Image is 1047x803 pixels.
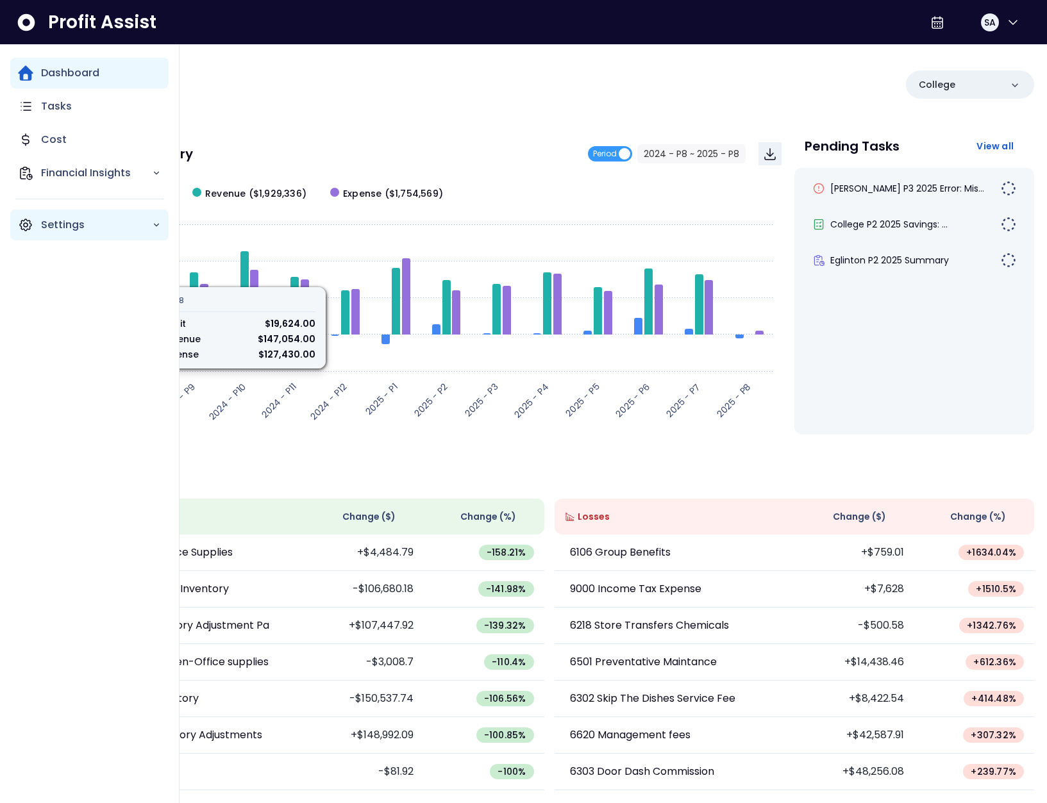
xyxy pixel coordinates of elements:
[984,16,996,29] span: SA
[484,729,526,741] span: -100.85 %
[41,165,152,181] p: Financial Insights
[343,187,443,201] span: Expense ($1,754,569)
[570,764,714,779] p: 6303 Door Dash Commission
[830,218,948,231] span: College P2 2025 Savings: ...
[794,754,914,790] td: +$48,256.08
[570,581,701,597] p: 9000 Income Tax Expense
[304,608,424,644] td: +$107,447.92
[570,727,691,743] p: 6620 Management fees
[304,754,424,790] td: -$81.92
[512,380,552,420] text: 2025 - P4
[794,717,914,754] td: +$42,587.91
[570,545,671,560] p: 6106 Group Benefits
[484,619,526,632] span: -139.32 %
[304,571,424,608] td: -$106,680.18
[637,144,746,163] button: 2024 - P8 ~ 2025 - P8
[563,380,602,419] text: 2025 - P5
[1001,217,1016,232] img: Not yet Started
[794,644,914,681] td: +$14,438.46
[205,187,306,201] span: Revenue ($1,929,336)
[498,765,526,778] span: -100 %
[971,765,1016,778] span: + 239.77 %
[976,583,1016,595] span: + 1510.5 %
[41,99,72,114] p: Tasks
[967,619,1016,632] span: + 1342.76 %
[973,656,1016,668] span: + 612.36 %
[206,380,248,422] text: 2024 - P10
[971,729,1016,741] span: + 307.32 %
[41,217,152,233] p: Settings
[304,644,424,681] td: -$3,008.7
[304,534,424,571] td: +$4,484.79
[833,510,886,524] span: Change ( $ )
[830,182,984,195] span: [PERSON_NAME] P3 2025 Error: Mis...
[805,140,900,153] p: Pending Tasks
[570,618,729,633] p: 6218 Store Transfers Chemicals
[593,146,617,161] span: Period
[1001,181,1016,196] img: Not yet Started
[48,11,156,34] span: Profit Assist
[966,546,1016,559] span: + 1634.04 %
[758,142,782,165] button: Download
[486,583,526,595] span: -141.98 %
[484,692,526,705] span: -106.56 %
[460,510,516,524] span: Change (%)
[570,691,735,706] p: 6302 Skip The Dishes Service Fee
[613,380,653,420] text: 2025 - P6
[966,135,1024,158] button: View all
[919,78,955,92] p: College
[342,510,396,524] span: Change ( $ )
[794,534,914,571] td: +$759.01
[41,132,67,147] p: Cost
[794,681,914,717] td: +$8,422.54
[570,654,717,670] p: 6501 Preventative Maintance
[976,140,1014,153] span: View all
[363,380,401,418] text: 2025 - P1
[462,380,501,419] text: 2025 - P3
[64,470,1034,483] p: Wins & Losses
[308,380,350,422] text: 2024 - P12
[950,510,1006,524] span: Change (%)
[41,65,99,81] p: Dashboard
[259,380,299,420] text: 2024 - P11
[714,380,753,420] text: 2025 - P8
[794,608,914,644] td: -$500.58
[578,510,610,524] span: Losses
[304,717,424,754] td: +$148,992.09
[794,571,914,608] td: +$7,628
[971,692,1016,705] span: + 414.48 %
[492,656,526,668] span: -110.4 %
[830,254,949,267] span: Eglinton P2 2025 Summary
[487,546,526,559] span: -158.21 %
[1001,252,1016,268] img: Not yet Started
[664,380,703,420] text: 2025 - P7
[411,380,450,419] text: 2025 - P2
[304,681,424,717] td: -$150,537.74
